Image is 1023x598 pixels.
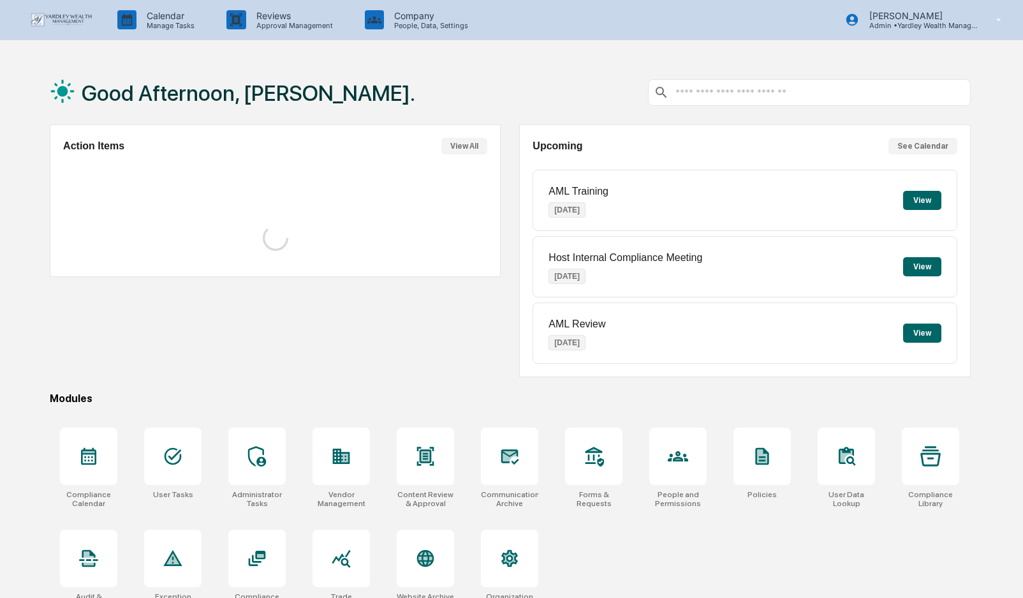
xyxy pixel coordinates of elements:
[747,490,777,499] div: Policies
[246,21,339,30] p: Approval Management
[548,335,585,350] p: [DATE]
[902,490,959,508] div: Compliance Library
[481,490,538,508] div: Communications Archive
[818,490,875,508] div: User Data Lookup
[903,324,941,343] button: View
[228,490,286,508] div: Administrator Tasks
[153,490,193,499] div: User Tasks
[649,490,707,508] div: People and Permissions
[903,191,941,210] button: View
[397,490,454,508] div: Content Review & Approval
[60,490,117,508] div: Compliance Calendar
[384,21,475,30] p: People, Data, Settings
[136,21,201,30] p: Manage Tasks
[63,140,124,152] h2: Action Items
[888,138,957,154] button: See Calendar
[441,138,487,154] button: View All
[548,186,608,197] p: AML Training
[903,257,941,276] button: View
[384,10,475,21] p: Company
[859,21,978,30] p: Admin • Yardley Wealth Management
[859,10,978,21] p: [PERSON_NAME]
[246,10,339,21] p: Reviews
[31,13,92,27] img: logo
[82,80,415,106] h1: Good Afternoon, [PERSON_NAME].
[548,269,585,284] p: [DATE]
[50,392,971,405] div: Modules
[136,10,201,21] p: Calendar
[548,318,605,330] p: AML Review
[548,252,702,264] p: Host Internal Compliance Meeting
[533,140,582,152] h2: Upcoming
[313,490,370,508] div: Vendor Management
[548,202,585,218] p: [DATE]
[565,490,622,508] div: Forms & Requests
